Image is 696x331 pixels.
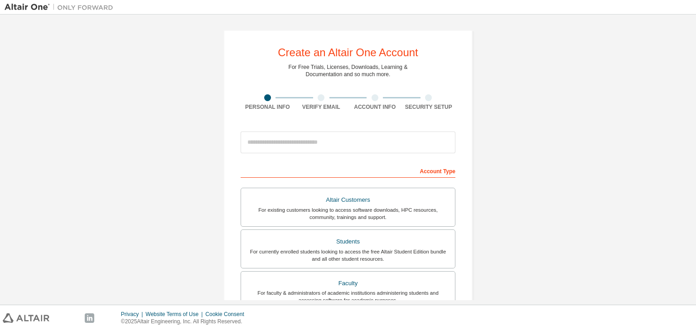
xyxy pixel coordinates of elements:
div: Verify Email [295,103,348,111]
div: Account Info [348,103,402,111]
div: Website Terms of Use [145,311,205,318]
div: Faculty [246,277,449,290]
img: altair_logo.svg [3,313,49,323]
div: For existing customers looking to access software downloads, HPC resources, community, trainings ... [246,206,449,221]
div: Privacy [121,311,145,318]
div: Personal Info [241,103,295,111]
div: Account Type [241,163,455,178]
div: Students [246,235,449,248]
div: For currently enrolled students looking to access the free Altair Student Edition bundle and all ... [246,248,449,263]
div: Cookie Consent [205,311,249,318]
p: © 2025 Altair Engineering, Inc. All Rights Reserved. [121,318,250,326]
div: Create an Altair One Account [278,47,418,58]
img: Altair One [5,3,118,12]
div: Security Setup [402,103,456,111]
div: For Free Trials, Licenses, Downloads, Learning & Documentation and so much more. [289,63,408,78]
img: linkedin.svg [85,313,94,323]
div: Altair Customers [246,194,449,206]
div: For faculty & administrators of academic institutions administering students and accessing softwa... [246,289,449,304]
